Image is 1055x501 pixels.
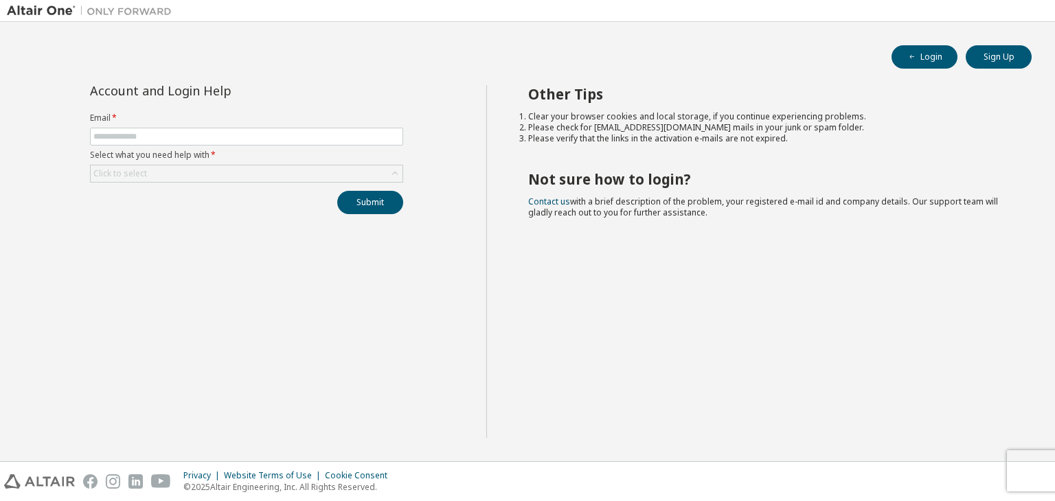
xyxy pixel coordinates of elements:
div: Privacy [183,470,224,481]
img: instagram.svg [106,474,120,489]
button: Login [892,45,957,69]
label: Select what you need help with [90,150,403,161]
img: Altair One [7,4,179,18]
div: Website Terms of Use [224,470,325,481]
div: Account and Login Help [90,85,341,96]
div: Cookie Consent [325,470,396,481]
div: Click to select [91,165,402,182]
li: Please check for [EMAIL_ADDRESS][DOMAIN_NAME] mails in your junk or spam folder. [528,122,1008,133]
a: Contact us [528,196,570,207]
img: altair_logo.svg [4,474,75,489]
img: facebook.svg [83,474,98,489]
p: © 2025 Altair Engineering, Inc. All Rights Reserved. [183,481,396,493]
li: Clear your browser cookies and local storage, if you continue experiencing problems. [528,111,1008,122]
button: Submit [337,191,403,214]
img: youtube.svg [151,474,171,489]
label: Email [90,113,403,124]
span: with a brief description of the problem, your registered e-mail id and company details. Our suppo... [528,196,998,218]
button: Sign Up [966,45,1032,69]
h2: Not sure how to login? [528,170,1008,188]
li: Please verify that the links in the activation e-mails are not expired. [528,133,1008,144]
img: linkedin.svg [128,474,143,489]
div: Click to select [93,168,147,179]
h2: Other Tips [528,85,1008,103]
